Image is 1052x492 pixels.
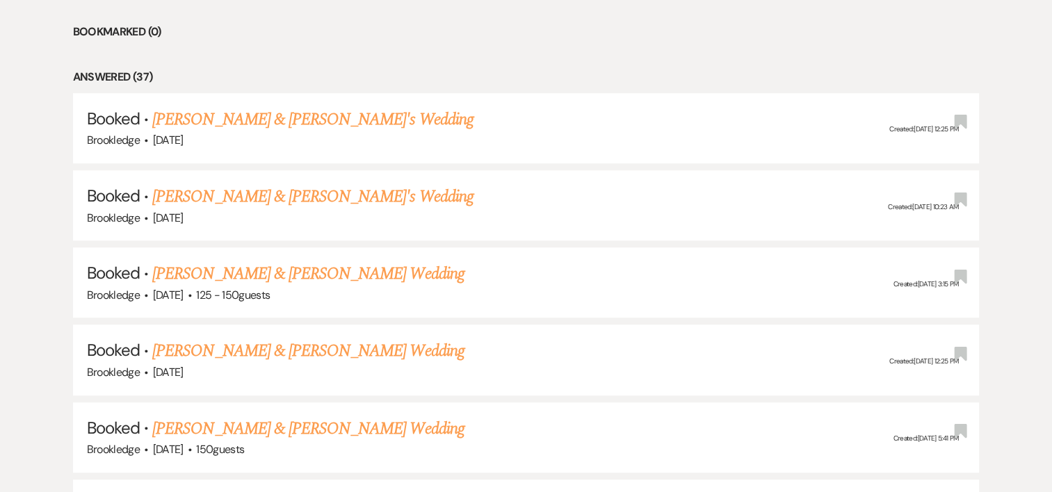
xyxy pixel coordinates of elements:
[73,68,980,86] li: Answered (37)
[152,416,464,441] a: [PERSON_NAME] & [PERSON_NAME] Wedding
[87,365,140,379] span: Brookledge
[87,133,140,147] span: Brookledge
[87,262,140,284] span: Booked
[152,184,474,209] a: [PERSON_NAME] & [PERSON_NAME]'s Wedding
[893,434,958,443] span: Created: [DATE] 5:41 PM
[87,211,140,225] span: Brookledge
[889,125,958,134] span: Created: [DATE] 12:25 PM
[87,108,140,129] span: Booked
[196,288,270,302] span: 125 - 150 guests
[153,211,184,225] span: [DATE]
[87,288,140,302] span: Brookledge
[87,417,140,438] span: Booked
[152,107,474,132] a: [PERSON_NAME] & [PERSON_NAME]'s Wedding
[893,279,958,288] span: Created: [DATE] 3:15 PM
[153,133,184,147] span: [DATE]
[87,442,140,457] span: Brookledge
[87,185,140,206] span: Booked
[888,202,958,211] span: Created: [DATE] 10:23 AM
[153,365,184,379] span: [DATE]
[196,442,244,457] span: 150 guests
[153,288,184,302] span: [DATE]
[153,442,184,457] span: [DATE]
[73,23,980,41] li: Bookmarked (0)
[152,338,464,363] a: [PERSON_NAME] & [PERSON_NAME] Wedding
[87,339,140,361] span: Booked
[152,261,464,286] a: [PERSON_NAME] & [PERSON_NAME] Wedding
[889,356,958,366] span: Created: [DATE] 12:25 PM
